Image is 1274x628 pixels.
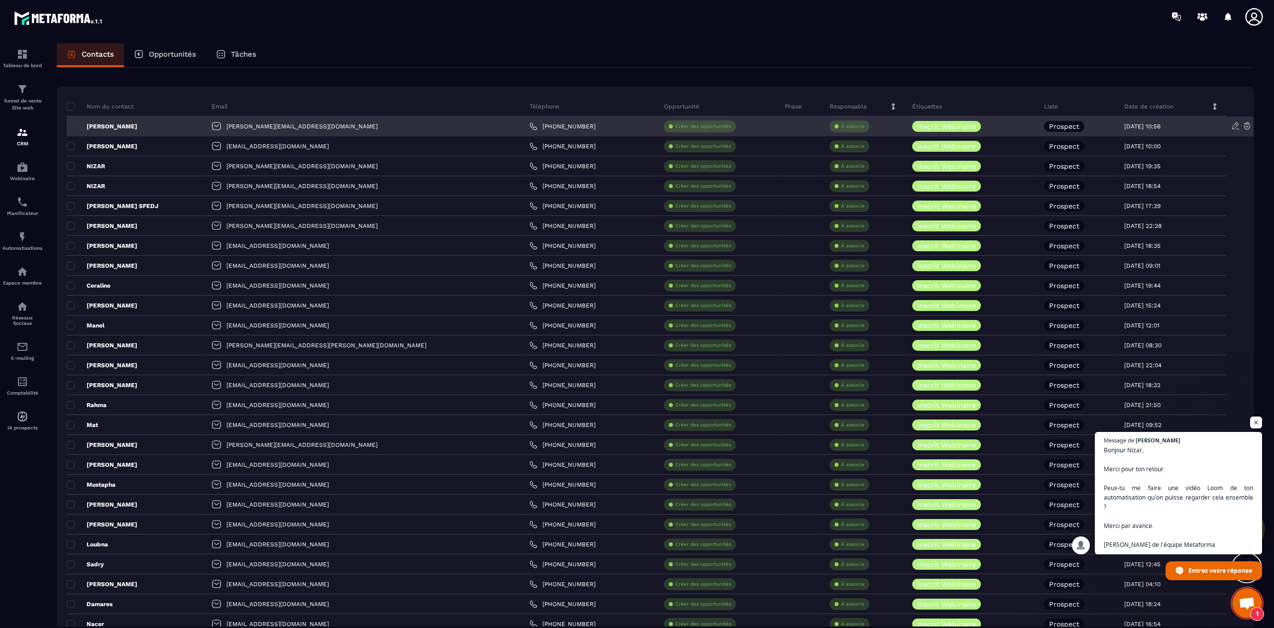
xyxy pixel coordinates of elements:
a: [PHONE_NUMBER] [530,182,596,190]
a: schedulerschedulerPlanificateur [2,189,42,223]
p: Inscrit Webinaire [917,203,976,209]
span: [PERSON_NAME] [1136,437,1180,443]
a: formationformationTableau de bord [2,41,42,76]
p: Inscrit Webinaire [917,481,976,488]
p: [DATE] 04:10 [1124,581,1161,588]
p: Opportunités [149,50,196,59]
p: Créer des opportunités [675,242,731,249]
p: [DATE] 18:54 [1124,183,1161,190]
p: Créer des opportunités [675,322,731,329]
p: Créer des opportunités [675,581,731,588]
img: email [16,341,28,353]
p: Prospect [1049,183,1079,190]
a: automationsautomationsAutomatisations [2,223,42,258]
p: [PERSON_NAME] [67,361,137,369]
p: Inscrit Webinaire [917,302,976,309]
p: Prospect [1049,242,1079,249]
a: [PHONE_NUMBER] [530,421,596,429]
p: [PERSON_NAME] [67,222,137,230]
a: [PHONE_NUMBER] [530,381,596,389]
p: Inscrit Webinaire [917,342,976,349]
p: Comptabilité [2,390,42,396]
a: [PHONE_NUMBER] [530,481,596,489]
p: À associe [841,501,864,508]
a: [PHONE_NUMBER] [530,361,596,369]
span: 1 [1250,607,1264,621]
p: À associe [841,481,864,488]
a: Contacts [57,43,124,67]
p: Créer des opportunités [675,461,731,468]
p: CRM [2,141,42,146]
p: [PERSON_NAME] [67,302,137,310]
p: Créer des opportunités [675,183,731,190]
span: Bonjour Nizar, Merci pour ton retour. Peux-tu me faire une vidéo Loom de ton automatisation qu'on... [1104,445,1253,549]
p: Inscrit Webinaire [917,461,976,468]
p: [PERSON_NAME] [67,341,137,349]
a: [PHONE_NUMBER] [530,142,596,150]
p: À associe [841,222,864,229]
p: Prospect [1049,362,1079,369]
p: Inscrit Webinaire [917,262,976,269]
p: Inscrit Webinaire [917,163,976,170]
p: Prospect [1049,601,1079,608]
p: À associe [841,521,864,528]
p: Créer des opportunités [675,302,731,309]
p: Automatisations [2,245,42,251]
p: Opportunité [664,103,699,110]
p: [DATE] 18:32 [1124,382,1161,389]
a: [PHONE_NUMBER] [530,600,596,608]
p: Prospect [1049,262,1079,269]
p: Prospect [1049,123,1079,130]
a: [PHONE_NUMBER] [530,401,596,409]
p: Créer des opportunités [675,143,731,150]
p: Créer des opportunités [675,262,731,269]
p: Créer des opportunités [675,222,731,229]
p: Créer des opportunités [675,362,731,369]
a: [PHONE_NUMBER] [530,560,596,568]
p: Inscrit Webinaire [917,521,976,528]
img: formation [16,126,28,138]
p: NIZAR [67,182,105,190]
img: logo [14,9,104,27]
p: À associe [841,282,864,289]
a: [PHONE_NUMBER] [530,202,596,210]
p: Contacts [82,50,114,59]
p: Nacer [67,620,104,628]
a: formationformationTunnel de vente Site web [2,76,42,119]
p: [PERSON_NAME] [67,461,137,469]
img: social-network [16,301,28,313]
p: [DATE] 16:54 [1124,621,1161,628]
p: [DATE] 10:00 [1124,143,1161,150]
p: Prospect [1049,441,1079,448]
p: [DATE] 19:35 [1124,163,1161,170]
p: Inscrit Webinaire [917,222,976,229]
p: [PERSON_NAME] [67,501,137,509]
p: Inscrit Webinaire [917,581,976,588]
p: Coraline [67,282,110,290]
p: À associe [841,183,864,190]
p: Inscrit Webinaire [917,242,976,249]
p: Prospect [1049,163,1079,170]
p: [DATE] 19:44 [1124,282,1161,289]
p: NIZAR [67,162,105,170]
p: Prospect [1049,421,1079,428]
p: À associe [841,601,864,608]
p: À associe [841,402,864,409]
a: [PHONE_NUMBER] [530,302,596,310]
p: Tableau de bord [2,63,42,68]
p: À associe [841,441,864,448]
a: [PHONE_NUMBER] [530,321,596,329]
p: Créer des opportunités [675,282,731,289]
a: [PHONE_NUMBER] [530,441,596,449]
p: [DATE] 09:01 [1124,262,1161,269]
p: Loubna [67,540,108,548]
p: Téléphone [530,103,559,110]
p: [DATE] 09:52 [1124,421,1162,428]
p: À associe [841,203,864,209]
p: Inscrit Webinaire [917,621,976,628]
p: Mustapha [67,481,115,489]
a: [PHONE_NUMBER] [530,341,596,349]
p: [PERSON_NAME] [67,262,137,270]
p: Créer des opportunités [675,203,731,209]
img: automations [16,266,28,278]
